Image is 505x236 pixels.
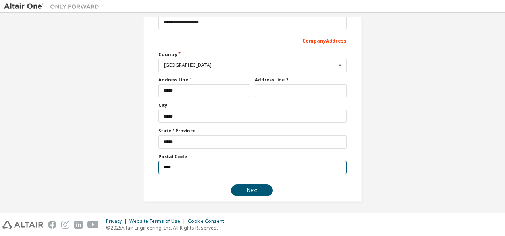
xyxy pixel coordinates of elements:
[164,63,337,68] div: [GEOGRAPHIC_DATA]
[188,218,229,224] div: Cookie Consent
[4,2,103,10] img: Altair One
[74,221,83,229] img: linkedin.svg
[106,218,129,224] div: Privacy
[87,221,99,229] img: youtube.svg
[158,102,347,108] label: City
[231,184,273,196] button: Next
[106,224,229,231] p: © 2025 Altair Engineering, Inc. All Rights Reserved.
[48,221,56,229] img: facebook.svg
[255,77,347,83] label: Address Line 2
[61,221,69,229] img: instagram.svg
[158,51,347,58] label: Country
[158,128,347,134] label: State / Province
[129,218,188,224] div: Website Terms of Use
[158,34,347,46] div: Company Address
[158,77,250,83] label: Address Line 1
[2,221,43,229] img: altair_logo.svg
[158,153,347,160] label: Postal Code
